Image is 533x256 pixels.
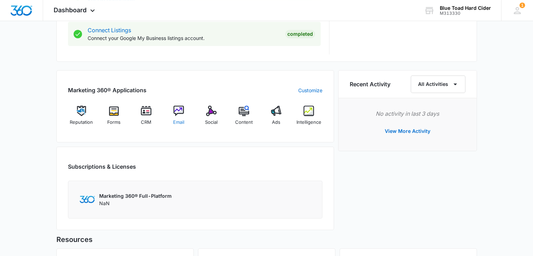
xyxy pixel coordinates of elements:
[440,11,491,16] div: account id
[198,106,225,131] a: Social
[100,106,127,131] a: Forms
[68,86,146,94] h2: Marketing 360® Applications
[519,2,525,8] span: 1
[68,162,136,171] h2: Subscriptions & Licenses
[165,106,192,131] a: Email
[107,119,121,126] span: Forms
[133,106,160,131] a: CRM
[350,80,390,88] h6: Recent Activity
[56,234,477,245] h5: Resources
[378,123,437,140] button: View More Activity
[263,106,290,131] a: Ads
[80,196,95,203] img: Marketing 360 Logo
[99,192,172,207] div: NaN
[411,75,465,93] button: All Activities
[272,119,280,126] span: Ads
[350,109,465,118] p: No activity in last 3 days
[70,119,93,126] span: Reputation
[99,192,172,200] p: Marketing 360® Full-Platform
[440,5,491,11] div: account name
[173,119,184,126] span: Email
[519,2,525,8] div: notifications count
[88,27,131,34] a: Connect Listings
[205,119,218,126] span: Social
[68,106,95,131] a: Reputation
[54,6,87,14] span: Dashboard
[295,106,322,131] a: Intelligence
[235,119,253,126] span: Content
[141,119,151,126] span: CRM
[285,30,315,38] div: Completed
[296,119,321,126] span: Intelligence
[88,34,280,42] p: Connect your Google My Business listings account.
[298,87,322,94] a: Customize
[230,106,257,131] a: Content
